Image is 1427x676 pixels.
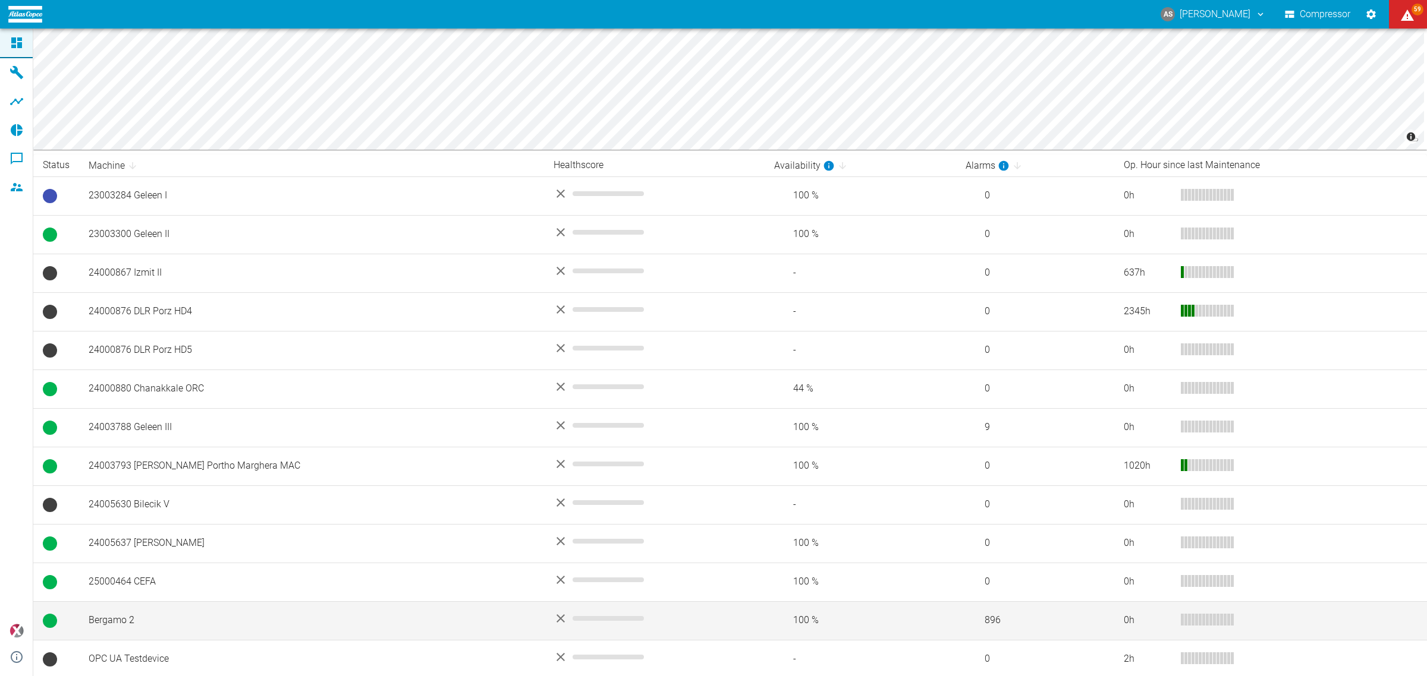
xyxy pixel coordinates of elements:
div: calculated for the last 7 days [966,159,1010,173]
button: Settings [1360,4,1382,25]
td: 23003300 Geleen II [79,215,544,254]
span: 100 % [774,575,947,589]
button: andreas.schmitt@atlascopco.com [1159,4,1268,25]
div: No data [554,457,755,471]
td: 24003788 Geleen III [79,408,544,447]
span: Machine [89,159,140,173]
span: 100 % [774,536,947,550]
span: Running [43,614,57,628]
div: 0 h [1124,498,1171,511]
span: 0 [966,652,1105,666]
td: 23003284 Geleen I [79,176,544,215]
div: No data [554,573,755,587]
div: 0 h [1124,536,1171,550]
td: 24005637 [PERSON_NAME] [79,524,544,563]
span: - [774,652,947,666]
div: 0 h [1124,614,1171,627]
div: 0 h [1124,189,1171,203]
th: Op. Hour since last Maintenance [1114,154,1427,176]
span: 0 [966,575,1105,589]
div: No data [554,534,755,548]
img: Xplore Logo [10,624,24,638]
div: 1020 h [1124,459,1171,473]
span: 100 % [774,421,947,434]
span: Running [43,228,57,242]
span: 44 % [774,382,947,396]
span: 0 [966,382,1105,396]
span: Running [43,382,57,396]
td: 24000876 DLR Porz HD4 [79,292,544,331]
div: No data [554,418,755,432]
span: No Data [43,652,57,666]
td: Bergamo 2 [79,601,544,640]
div: No data [554,187,755,201]
span: 9 [966,421,1105,434]
span: 100 % [774,189,947,203]
div: No data [554,341,755,355]
span: - [774,266,947,280]
div: AS [1161,7,1175,21]
div: 2345 h [1124,305,1171,318]
td: 24000867 Izmit II [79,254,544,292]
span: Running [43,421,57,435]
th: Healthscore [544,154,765,176]
div: No data [554,650,755,664]
div: No data [554,302,755,317]
div: No data [554,611,755,626]
span: Ready to run [43,189,57,203]
span: 0 [966,459,1105,473]
span: 0 [966,343,1105,357]
span: 59 [1412,4,1423,15]
span: Running [43,459,57,473]
div: No data [554,380,755,394]
div: 637 h [1124,266,1171,280]
span: Running [43,575,57,589]
span: No Data [43,498,57,512]
span: 896 [966,614,1105,627]
span: - [774,305,947,318]
span: Running [43,536,57,551]
span: No Data [43,305,57,319]
td: 25000464 CEFA [79,563,544,601]
span: 0 [966,498,1105,511]
img: logo [8,6,42,22]
span: - [774,343,947,357]
span: 0 [966,189,1105,203]
div: 0 h [1124,575,1171,589]
td: 24005630 Bilecik V [79,485,544,524]
div: calculated for the last 7 days [774,159,835,173]
span: No Data [43,343,57,358]
th: Status [33,154,79,176]
div: 2 h [1124,652,1171,666]
div: No data [554,495,755,510]
span: 0 [966,536,1105,550]
td: 24003793 [PERSON_NAME] Portho Marghera MAC [79,447,544,485]
span: 100 % [774,228,947,241]
div: 0 h [1124,382,1171,396]
span: 0 [966,266,1105,280]
div: 0 h [1124,343,1171,357]
button: Compressor [1283,4,1353,25]
div: No data [554,264,755,278]
div: 0 h [1124,421,1171,434]
span: 0 [966,228,1105,241]
div: 0 h [1124,228,1171,241]
span: No Data [43,266,57,280]
span: 100 % [774,614,947,627]
span: - [774,498,947,511]
span: 0 [966,305,1105,318]
td: 24000880 Chanakkale ORC [79,369,544,408]
span: 100 % [774,459,947,473]
div: No data [554,225,755,239]
td: 24000876 DLR Porz HD5 [79,331,544,369]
